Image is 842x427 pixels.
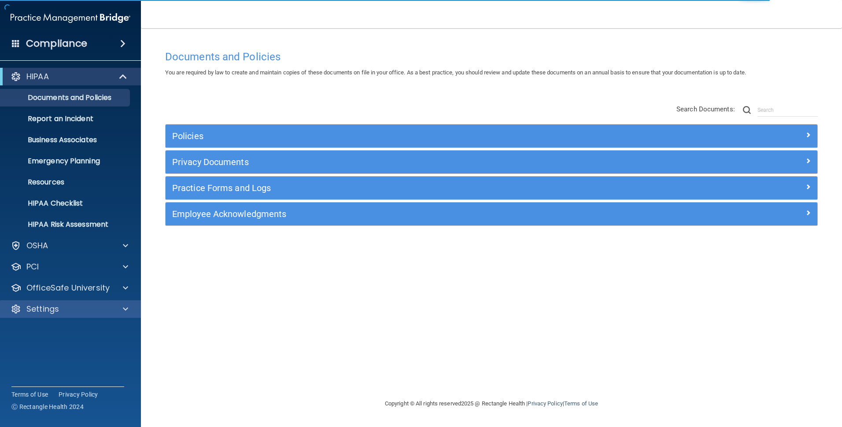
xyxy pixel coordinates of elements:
p: PCI [26,261,39,272]
input: Search [757,103,818,117]
a: OfficeSafe University [11,283,128,293]
a: Practice Forms and Logs [172,181,811,195]
a: Terms of Use [564,400,598,407]
a: Employee Acknowledgments [172,207,811,221]
span: Ⓒ Rectangle Health 2024 [11,402,84,411]
a: Privacy Documents [172,155,811,169]
span: Search Documents: [676,105,735,113]
h5: Practice Forms and Logs [172,183,648,193]
p: Documents and Policies [6,93,126,102]
span: You are required by law to create and maintain copies of these documents on file in your office. ... [165,69,746,76]
p: Resources [6,178,126,187]
p: Emergency Planning [6,157,126,166]
p: Business Associates [6,136,126,144]
h4: Documents and Policies [165,51,818,63]
p: HIPAA Checklist [6,199,126,208]
div: Copyright © All rights reserved 2025 @ Rectangle Health | | [331,390,652,418]
a: Terms of Use [11,390,48,399]
h5: Policies [172,131,648,141]
a: HIPAA [11,71,128,82]
a: PCI [11,261,128,272]
a: Privacy Policy [59,390,98,399]
h5: Employee Acknowledgments [172,209,648,219]
img: ic-search.3b580494.png [743,106,751,114]
p: Report an Incident [6,114,126,123]
p: HIPAA Risk Assessment [6,220,126,229]
p: Settings [26,304,59,314]
a: Policies [172,129,811,143]
a: OSHA [11,240,128,251]
h5: Privacy Documents [172,157,648,167]
h4: Compliance [26,37,87,50]
a: Privacy Policy [528,400,562,407]
img: PMB logo [11,9,130,27]
a: Settings [11,304,128,314]
p: HIPAA [26,71,49,82]
p: OSHA [26,240,48,251]
p: OfficeSafe University [26,283,110,293]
